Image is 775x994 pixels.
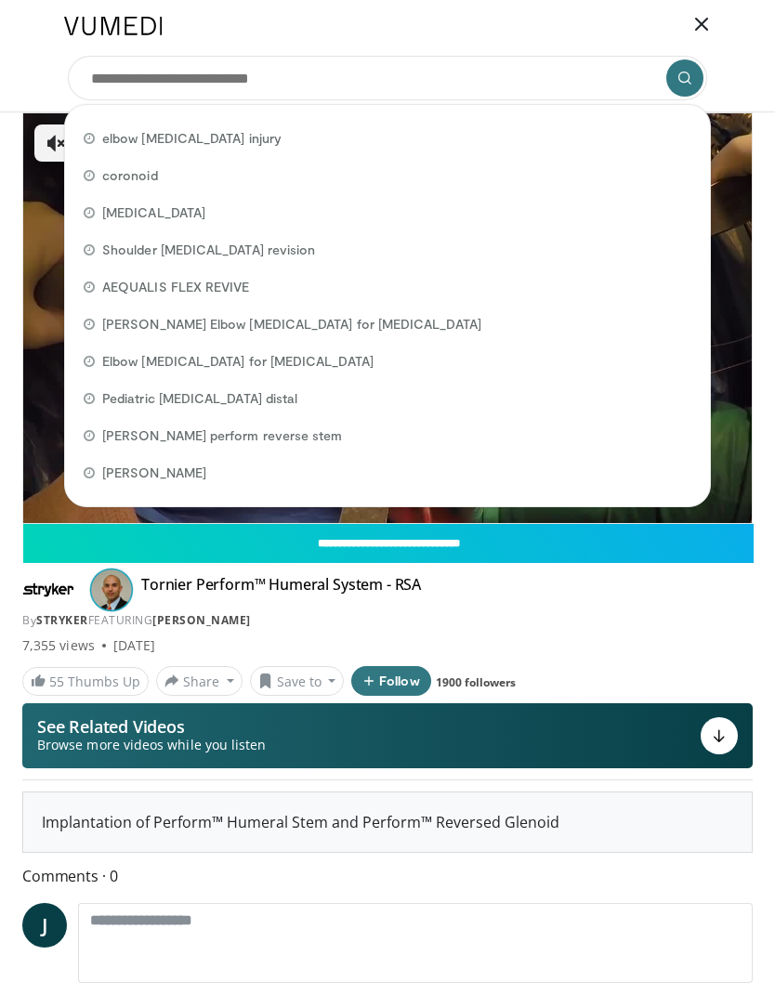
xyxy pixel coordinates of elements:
[102,166,158,185] span: coronoid
[152,612,251,628] a: [PERSON_NAME]
[102,203,205,222] span: [MEDICAL_DATA]
[102,315,481,334] span: [PERSON_NAME] Elbow [MEDICAL_DATA] for [MEDICAL_DATA]
[102,464,206,482] span: [PERSON_NAME]
[102,426,342,445] span: [PERSON_NAME] perform reverse stem
[22,903,67,948] a: J
[141,575,421,605] h4: Tornier Perform™ Humeral System - RSA
[351,666,431,696] button: Follow
[68,56,707,100] input: Search topics, interventions
[22,864,753,888] span: Comments 0
[102,241,315,259] span: Shoulder [MEDICAL_DATA] revision
[102,278,249,296] span: AEQUALIS FLEX REVIVE
[22,612,753,629] div: By FEATURING
[22,703,753,768] button: See Related Videos Browse more videos while you listen
[250,666,345,696] button: Save to
[89,568,134,612] img: Avatar
[23,792,752,852] div: Implantation of Perform™ Humeral Stem and Perform™ Reversed Glenoid
[37,736,266,754] span: Browse more videos while you listen
[102,389,297,408] span: Pediatric [MEDICAL_DATA] distal
[113,636,155,655] div: [DATE]
[36,612,88,628] a: Stryker
[22,667,149,696] a: 55 Thumbs Up
[102,352,374,371] span: Elbow [MEDICAL_DATA] for [MEDICAL_DATA]
[49,673,64,690] span: 55
[64,17,163,35] img: VuMedi Logo
[22,636,95,655] span: 7,355 views
[34,124,183,162] button: Tap to unmute
[23,113,752,523] video-js: Video Player
[436,674,516,690] a: 1900 followers
[22,575,74,605] img: Stryker
[156,666,243,696] button: Share
[37,717,266,736] p: See Related Videos
[102,129,282,148] span: elbow [MEDICAL_DATA] injury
